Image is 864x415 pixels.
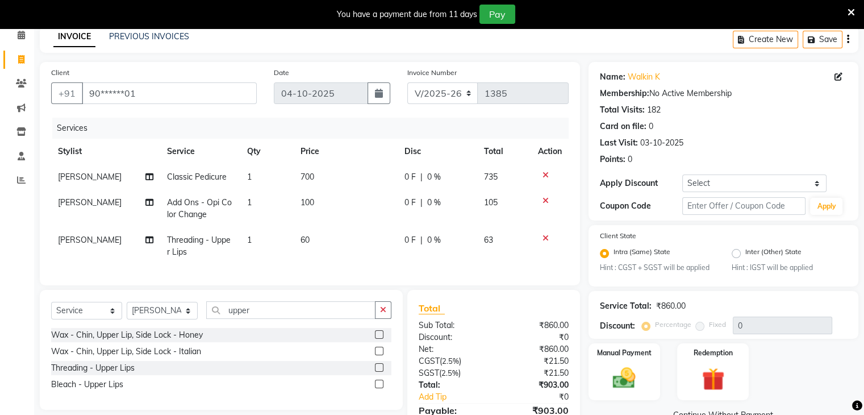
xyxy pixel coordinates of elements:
[247,197,252,208] span: 1
[419,368,439,378] span: SGST
[600,88,847,99] div: No Active Membership
[274,68,289,78] label: Date
[745,247,802,260] label: Inter (Other) State
[420,197,423,209] span: |
[600,231,636,241] label: Client State
[600,263,715,273] small: Hint : CGST + SGST will be applied
[494,331,577,343] div: ₹0
[420,234,423,246] span: |
[682,197,806,215] input: Enter Offer / Coupon Code
[600,104,645,116] div: Total Visits:
[410,355,494,367] div: ( )
[600,88,649,99] div: Membership:
[442,356,459,366] span: 2.5%
[606,365,642,391] img: _cash.svg
[410,367,494,379] div: ( )
[733,31,798,48] button: Create New
[484,172,498,182] span: 735
[300,235,310,245] span: 60
[167,172,227,182] span: Classic Pedicure
[410,319,494,331] div: Sub Total:
[531,139,569,164] th: Action
[600,177,682,189] div: Apply Discount
[206,301,375,319] input: Search or Scan
[51,329,203,341] div: Wax - Chin, Upper Lip, Side Lock - Honey
[628,71,660,83] a: Walkin K
[247,172,252,182] span: 1
[655,319,691,330] label: Percentage
[51,346,201,358] div: Wax - Chin, Upper Lip, Side Lock - Italian
[709,319,726,330] label: Fixed
[404,171,416,183] span: 0 F
[484,197,498,208] span: 105
[810,198,842,215] button: Apply
[404,197,416,209] span: 0 F
[58,197,122,208] span: [PERSON_NAME]
[167,197,232,219] span: Add Ons - Opi Color Change
[53,27,95,47] a: INVOICE
[600,137,638,149] div: Last Visit:
[410,379,494,391] div: Total:
[160,139,240,164] th: Service
[494,319,577,331] div: ₹860.00
[337,9,477,20] div: You have a payment due from 11 days
[479,5,515,24] button: Pay
[649,121,653,132] div: 0
[51,82,83,104] button: +91
[647,104,661,116] div: 182
[600,320,635,332] div: Discount:
[695,365,732,393] img: _gift.svg
[494,367,577,379] div: ₹21.50
[656,300,686,312] div: ₹860.00
[398,139,477,164] th: Disc
[427,234,441,246] span: 0 %
[640,137,683,149] div: 03-10-2025
[427,171,441,183] span: 0 %
[613,247,670,260] label: Intra (Same) State
[694,348,733,358] label: Redemption
[51,139,160,164] th: Stylist
[732,263,847,273] small: Hint : IGST will be applied
[494,379,577,391] div: ₹903.00
[441,368,458,377] span: 2.5%
[600,121,646,132] div: Card on file:
[600,71,625,83] div: Name:
[58,235,122,245] span: [PERSON_NAME]
[419,356,440,366] span: CGST
[294,139,398,164] th: Price
[51,362,135,374] div: Threading - Upper Lips
[109,31,189,42] a: PREVIOUS INVOICES
[240,139,294,164] th: Qty
[247,235,252,245] span: 1
[300,197,314,208] span: 100
[600,300,652,312] div: Service Total:
[507,391,577,403] div: ₹0
[427,197,441,209] span: 0 %
[52,118,577,139] div: Services
[300,172,314,182] span: 700
[404,234,416,246] span: 0 F
[628,153,632,165] div: 0
[58,172,122,182] span: [PERSON_NAME]
[420,171,423,183] span: |
[484,235,493,245] span: 63
[82,82,257,104] input: Search by Name/Mobile/Email/Code
[167,235,231,257] span: Threading - Upper Lips
[51,379,123,391] div: Bleach - Upper Lips
[600,200,682,212] div: Coupon Code
[51,68,69,78] label: Client
[410,331,494,343] div: Discount:
[494,355,577,367] div: ₹21.50
[410,343,494,355] div: Net:
[494,343,577,355] div: ₹860.00
[419,302,445,314] span: Total
[477,139,531,164] th: Total
[597,348,652,358] label: Manual Payment
[407,68,457,78] label: Invoice Number
[410,391,507,403] a: Add Tip
[803,31,842,48] button: Save
[600,153,625,165] div: Points:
